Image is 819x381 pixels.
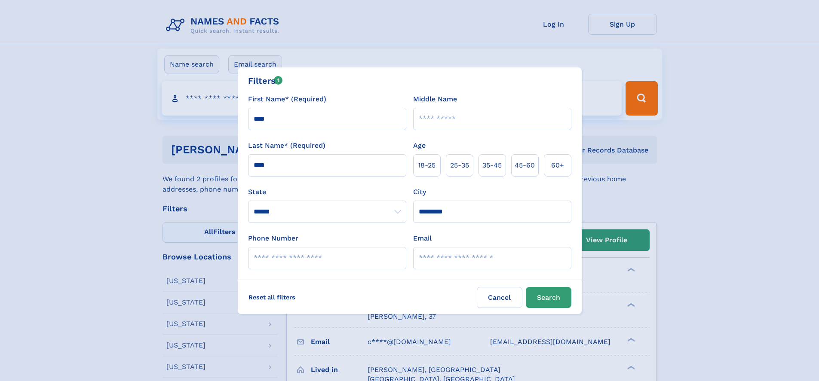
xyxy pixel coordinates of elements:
button: Search [526,287,571,308]
span: 60+ [551,160,564,171]
label: City [413,187,426,197]
label: Last Name* (Required) [248,140,325,151]
span: 18‑25 [418,160,436,171]
label: Email [413,233,432,244]
span: 45‑60 [515,160,535,171]
label: Cancel [477,287,522,308]
label: Reset all filters [243,287,301,308]
label: Middle Name [413,94,457,104]
span: 35‑45 [482,160,502,171]
label: First Name* (Required) [248,94,326,104]
span: 25‑35 [450,160,469,171]
label: State [248,187,406,197]
label: Age [413,140,426,151]
label: Phone Number [248,233,298,244]
div: Filters [248,74,283,87]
